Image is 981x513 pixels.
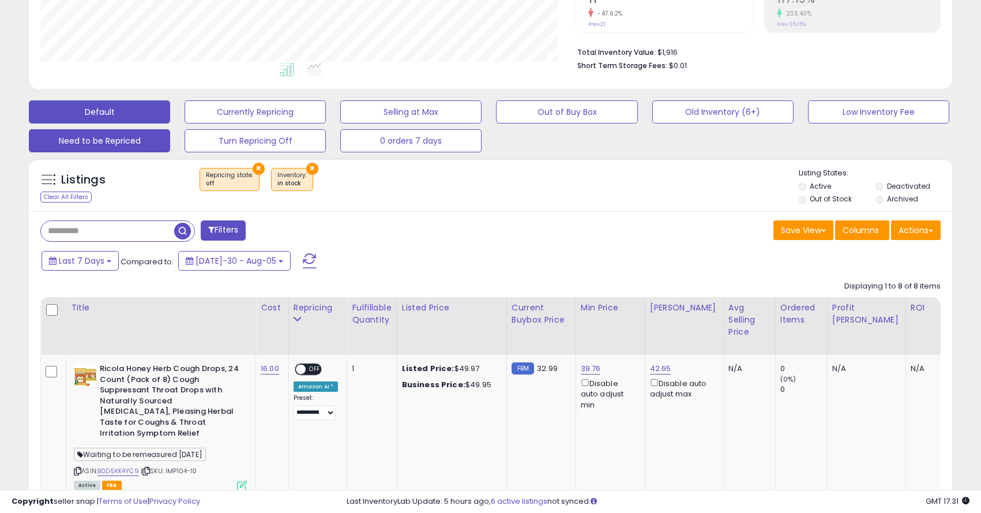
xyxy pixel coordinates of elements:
a: Privacy Policy [149,496,200,507]
span: 32.99 [537,363,558,374]
button: Columns [835,220,889,240]
div: in stock [277,179,307,188]
div: Last InventoryLab Update: 5 hours ago, not synced. [347,496,969,507]
div: ROI [911,302,953,314]
div: Displaying 1 to 8 of 8 items [844,281,941,292]
div: Avg Selling Price [728,302,770,338]
div: Preset: [294,394,339,420]
div: Cost [261,302,284,314]
div: N/A [728,364,766,374]
small: -47.62% [593,9,623,18]
div: seller snap | | [12,496,200,507]
label: Archived [887,194,918,204]
span: | SKU: IMP104-10 [141,466,197,475]
div: Clear All Filters [40,192,92,203]
div: Title [71,302,251,314]
strong: Copyright [12,496,54,507]
span: Compared to: [121,256,174,267]
a: 16.00 [261,363,279,375]
p: Listing States: [799,168,952,179]
div: Min Price [581,302,640,314]
a: Terms of Use [99,496,148,507]
a: 42.65 [650,363,671,375]
div: Amazon AI * [294,381,339,392]
b: Short Term Storage Fees: [577,61,667,70]
div: Ordered Items [780,302,822,326]
div: off [206,179,253,188]
div: $49.95 [402,380,498,390]
button: Last 7 Days [42,251,119,271]
small: FBM [512,362,534,375]
li: $1,916 [577,44,932,58]
b: Ricola Honey Herb Cough Drops, 24 Count (Pack of 8) Cough Suppressant Throat Drops with Naturally... [100,364,240,441]
div: Profit [PERSON_NAME] [832,302,901,326]
div: 1 [352,364,388,374]
small: 233.40% [782,9,812,18]
div: N/A [832,364,897,374]
span: OFF [306,365,324,375]
button: Save View [773,220,833,240]
button: Old Inventory (6+) [652,100,794,123]
b: Business Price: [402,379,465,390]
button: 0 orders 7 days [340,129,482,152]
b: Total Inventory Value: [577,47,656,57]
button: × [253,163,265,175]
span: Waiting to be remeasured [DATE] [74,448,206,461]
button: Filters [201,220,246,241]
button: [DATE]-30 - Aug-05 [178,251,291,271]
button: Default [29,100,170,123]
div: Fulfillable Quantity [352,302,392,326]
img: 5130Vbh4iyL._SL40_.jpg [74,364,97,387]
small: Prev: 35.15% [777,21,806,28]
span: 2025-08-13 17:31 GMT [926,496,969,507]
div: $49.97 [402,364,498,374]
span: Last 7 Days [59,255,104,267]
div: 0 [780,384,827,395]
span: $0.01 [669,60,687,71]
div: Disable auto adjust max [650,377,715,399]
div: Disable auto adjust min [581,377,636,410]
span: Columns [843,224,879,236]
button: Out of Buy Box [496,100,637,123]
label: Out of Stock [810,194,852,204]
div: Repricing [294,302,343,314]
span: [DATE]-30 - Aug-05 [196,255,276,267]
small: (0%) [780,375,796,384]
div: [PERSON_NAME] [650,302,719,314]
small: Prev: 21 [588,21,606,28]
button: Selling at Max [340,100,482,123]
span: Inventory : [277,171,307,188]
button: Actions [891,220,941,240]
button: Low Inventory Fee [808,100,949,123]
a: 39.76 [581,363,601,375]
button: Need to be Repriced [29,129,170,152]
div: Current Buybox Price [512,302,571,326]
div: 0 [780,364,827,374]
span: Repricing state : [206,171,253,188]
a: B0D5KK4YC9 [97,466,139,476]
button: Currently Repricing [185,100,326,123]
h5: Listings [61,172,106,188]
b: Listed Price: [402,363,454,374]
button: × [306,163,318,175]
label: Deactivated [887,181,930,191]
button: Turn Repricing Off [185,129,326,152]
label: Active [810,181,831,191]
div: Listed Price [402,302,502,314]
div: N/A [911,364,949,374]
a: 6 active listings [491,496,547,507]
